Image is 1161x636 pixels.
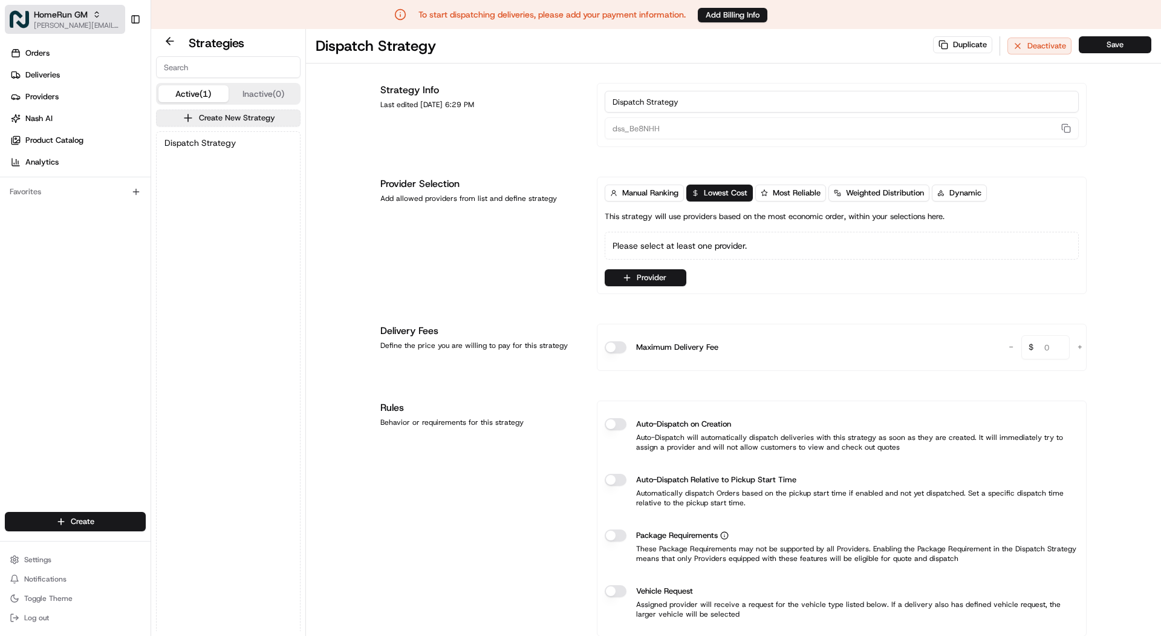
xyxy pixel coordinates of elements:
a: Analytics [5,152,151,172]
button: HomeRun GMHomeRun GM[PERSON_NAME][EMAIL_ADDRESS][DOMAIN_NAME] [5,5,125,34]
span: • [76,220,80,229]
h1: Dispatch Strategy [316,36,436,56]
a: Providers [5,87,151,107]
p: This strategy will use providers based on the most economic order, within your selections here. [605,211,945,222]
button: HomeRun GM [34,8,88,21]
button: Duplicate [933,36,992,53]
img: ezil cloma [12,208,31,228]
a: Add Billing Info [698,7,767,22]
a: 💻API Documentation [97,265,199,287]
button: Inactive (0) [229,85,299,102]
div: Start new chat [54,115,198,127]
p: To start dispatching deliveries, please add your payment information. [418,8,686,21]
label: Vehicle Request [636,585,693,597]
span: Lowest Cost [704,188,747,198]
div: Please select at least one provider. [605,232,1079,260]
span: • [82,187,86,197]
button: Dispatch Strategy [159,134,298,151]
button: See all [187,154,220,169]
p: Assigned provider will receive a request for the vehicle type listed below. If a delivery also ha... [605,600,1079,619]
span: ezil cloma [37,220,74,229]
div: Last edited [DATE] 6:29 PM [380,100,582,110]
span: Log out [24,613,49,623]
span: Settings [24,555,51,565]
button: Deactivate [1007,38,1072,54]
button: Provider [605,269,686,286]
button: Dynamic [932,185,987,202]
div: 📗 [12,271,22,281]
span: Weighted Distribution [846,188,924,198]
span: Create [71,516,94,527]
input: Search [156,56,301,78]
button: Lowest Cost [686,185,753,202]
span: Providers [25,91,59,102]
span: [DATE] [89,187,114,197]
img: nakirzaman [12,175,31,195]
span: Notifications [24,574,67,584]
h1: Rules [380,401,582,415]
span: [DATE] [83,220,108,229]
button: Save [1079,36,1151,53]
a: Deliveries [5,65,151,85]
span: Deliveries [25,70,60,80]
span: Pylon [120,300,146,309]
div: Define the price you are willing to pay for this strategy [380,341,582,350]
button: Settings [5,551,146,568]
button: Log out [5,609,146,626]
p: Automatically dispatch Orders based on the pickup start time if enabled and not yet dispatched. S... [605,488,1079,508]
a: Orders [5,44,151,63]
h1: Delivery Fees [380,324,582,338]
p: These Package Requirements may not be supported by all Providers. Enabling the Package Requiremen... [605,544,1079,563]
button: Most Reliable [755,185,826,202]
button: Active (1) [158,85,229,102]
label: Maximum Delivery Fee [636,341,718,353]
img: 4988371391238_9404d814bf3eb2409008_72.png [25,115,47,137]
h1: Provider Selection [380,177,582,191]
div: We're available if you need us! [54,127,166,137]
p: Auto-Dispatch will automatically dispatch deliveries with this strategy as soon as they are creat... [605,433,1079,452]
a: Powered byPylon [85,299,146,309]
button: Manual Ranking [605,185,684,202]
button: Create New Strategy [156,110,301,126]
span: $ [1024,337,1038,361]
a: Product Catalog [5,131,151,150]
h2: Strategies [189,34,244,51]
span: Most Reliable [773,188,821,198]
input: Clear [31,77,200,90]
span: Manual Ranking [622,188,678,198]
div: Add allowed providers from list and define strategy [380,194,582,203]
div: 💻 [102,271,112,281]
img: HomeRun GM [10,10,29,29]
span: API Documentation [114,270,194,282]
div: Past conversations [12,157,77,166]
span: Package Requirements [636,529,718,542]
span: Analytics [25,157,59,168]
button: Add Billing Info [698,8,767,22]
span: Orders [25,48,50,59]
span: Knowledge Base [24,270,93,282]
button: Package Requirements [720,531,729,540]
span: Nash AI [25,113,53,124]
span: Product Catalog [25,135,83,146]
h1: Strategy Info [380,83,582,97]
button: Start new chat [206,119,220,133]
img: Nash [12,11,36,36]
label: Auto-Dispatch Relative to Pickup Start Time [636,474,796,486]
span: Toggle Theme [24,594,73,603]
span: nakirzaman [37,187,80,197]
p: Welcome 👋 [12,48,220,67]
button: [PERSON_NAME][EMAIL_ADDRESS][DOMAIN_NAME] [34,21,120,30]
div: Behavior or requirements for this strategy [380,418,582,427]
div: Favorites [5,182,146,202]
button: Toggle Theme [5,590,146,607]
button: Create [5,512,146,531]
img: 1736555255976-a54dd68f-1ca7-489b-9aae-adbdc363a1c4 [12,115,34,137]
a: Nash AI [5,109,151,128]
span: Dynamic [949,188,981,198]
label: Auto-Dispatch on Creation [636,418,731,430]
a: 📗Knowledge Base [7,265,97,287]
